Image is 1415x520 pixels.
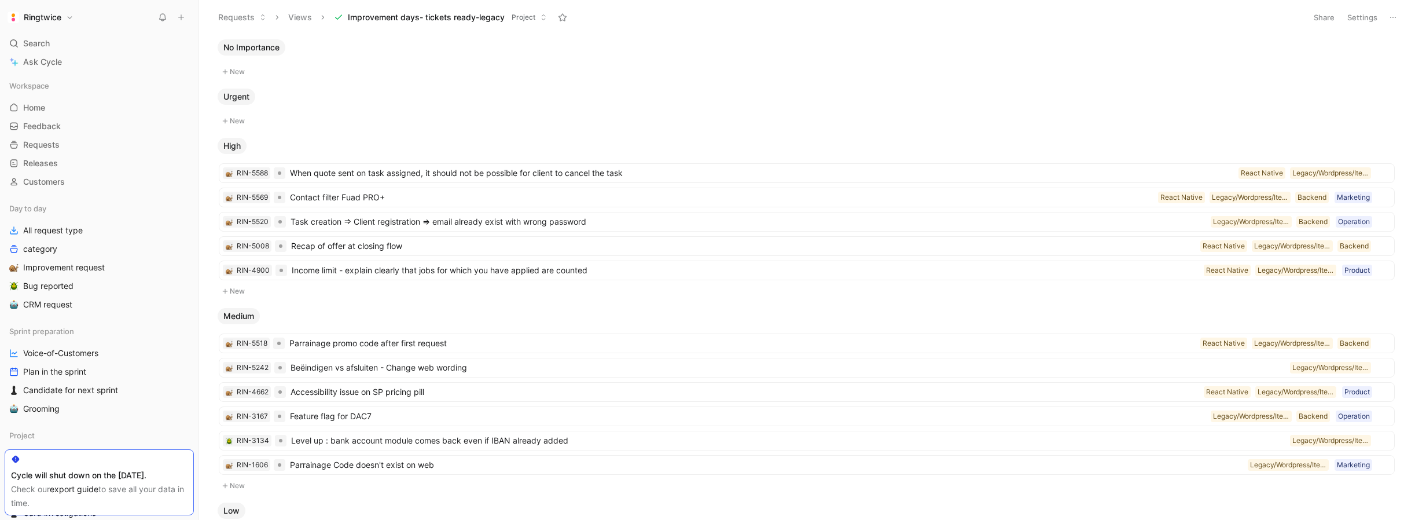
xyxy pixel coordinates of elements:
button: 🐌 [7,261,21,274]
div: Legacy/Wordpress/Iterable [1258,265,1334,276]
div: 🐌 [225,388,233,396]
div: RIN-5588 [237,167,268,179]
button: 🐌 [225,412,233,420]
div: Backend [1299,216,1328,228]
div: Day to dayAll request typecategory🐌Improvement request🪲Bug reported🤖CRM request [5,200,194,313]
div: Legacy/Wordpress/Iterable [1292,167,1369,179]
button: ♟️ [7,383,21,397]
span: category [23,243,57,255]
span: Customers [23,176,65,188]
span: Bug reported [23,280,73,292]
a: 🪲RIN-3134Level up : bank account module comes back even if IBAN already addedLegacy/Wordpress/Ite... [219,431,1395,451]
button: 🐌 [225,339,233,347]
span: Releases [23,158,58,169]
div: Backend [1340,338,1369,349]
a: 🐌Improvement request [5,259,194,276]
div: 🐌 [225,364,233,372]
a: Ask Cycle [5,53,194,71]
a: 🪲Bug reported [5,277,194,295]
div: 🐌 [225,169,233,177]
div: Legacy/Wordpress/Iterable [1213,411,1289,422]
a: Requests [5,136,194,153]
span: Search [23,36,50,50]
div: Legacy/Wordpress/Iterable [1250,459,1326,471]
span: Feedback [23,120,61,132]
div: React Native [1160,192,1203,203]
a: 🐌RIN-5520Task creation => Client registration => email already exist with wrong passwordOperation... [219,212,1395,232]
a: 🤖CRM request [5,296,194,313]
img: 🐌 [226,219,233,226]
a: 🐌RIN-1606Parrainage Code doesn't exist on webMarketingLegacy/Wordpress/Iterable [219,455,1395,475]
button: Share [1309,9,1340,25]
a: 🐌RIN-3167Feature flag for DAC7OperationBackendLegacy/Wordpress/Iterable [219,407,1395,426]
span: Project [9,430,35,441]
a: Feedback [5,118,194,135]
div: RIN-5242 [237,362,269,373]
div: RIN-4900 [237,265,270,276]
a: 🐌RIN-4900Income limit - explain clearly that jobs for which you have applied are countedProductLe... [219,261,1395,280]
button: 🤖 [7,402,21,416]
img: 🐌 [226,389,233,396]
div: React Native [1203,240,1245,252]
span: CRM request [23,299,72,310]
div: RIN-3134 [237,435,269,446]
span: High [223,140,241,152]
a: Plan in the sprint [5,363,194,380]
div: UrgentNew [213,89,1401,129]
div: RIN-5520 [237,216,269,228]
div: 🐌 [225,242,233,250]
a: 🐌RIN-5008Recap of offer at closing flowBackendLegacy/Wordpress/IterableReact Native [219,236,1395,256]
div: Project [5,427,194,444]
div: RIN-5518 [237,338,267,349]
div: Product [1344,265,1370,276]
button: Requests [213,9,271,26]
button: New [218,114,1396,128]
div: Product [1344,386,1370,398]
button: 🐌 [225,266,233,274]
button: 🐌 [225,218,233,226]
a: Home [5,99,194,116]
button: RingtwiceRingtwice [5,9,76,25]
span: Task creation => Client registration => email already exist with wrong password [291,215,1206,229]
div: Cycle will shut down on the [DATE]. [11,468,188,482]
a: 🐌RIN-5569Contact filter Fuad PRO+MarketingBackendLegacy/Wordpress/IterableReact Native [219,188,1395,207]
img: 🐌 [226,413,233,420]
span: Level up : bank account module comes back even if IBAN already added [291,434,1285,448]
span: Home [23,102,45,113]
span: When quote sent on task assigned, it should not be possible for client to cancel the task [290,166,1234,180]
div: Legacy/Wordpress/Iterable [1212,192,1288,203]
span: Feature flag for DAC7 [290,409,1206,423]
img: 🐌 [9,263,19,272]
img: 🪲 [9,281,19,291]
div: React Native [1241,167,1283,179]
span: Parrainage promo code after first request [289,336,1196,350]
img: 🐌 [226,195,233,202]
div: Day to day [5,200,194,217]
button: 🪲 [225,437,233,445]
button: Urgent [218,89,255,105]
span: Beëindigen vs afsluiten - Change web wording [291,361,1285,375]
span: Sprint preparation [9,325,74,337]
span: Contact filter Fuad PRO+ [290,191,1153,204]
div: Workspace [5,77,194,94]
img: 🐌 [226,462,233,469]
span: Income limit - explain clearly that jobs for which you have applied are counted [292,263,1199,277]
a: 🐌RIN-5518Parrainage promo code after first requestBackendLegacy/Wordpress/IterableReact Native [219,334,1395,353]
button: 🐌 [225,193,233,202]
span: Requests [23,139,60,151]
div: Legacy/Wordpress/Iterable [1254,240,1331,252]
div: Backend [1340,240,1369,252]
img: 🐌 [226,268,233,274]
button: Views [283,9,317,26]
div: Legacy/Wordpress/Iterable [1254,338,1331,349]
div: Legacy/Wordpress/Iterable [1292,435,1369,446]
div: RIN-4662 [237,386,269,398]
span: Accessibility issue on SP pricing pill [291,385,1199,399]
span: Grooming [23,403,60,415]
a: 🐌RIN-5242Beëindigen vs afsluiten - Change web wordingLegacy/Wordpress/Iterable [219,358,1395,378]
a: Releases [5,155,194,172]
